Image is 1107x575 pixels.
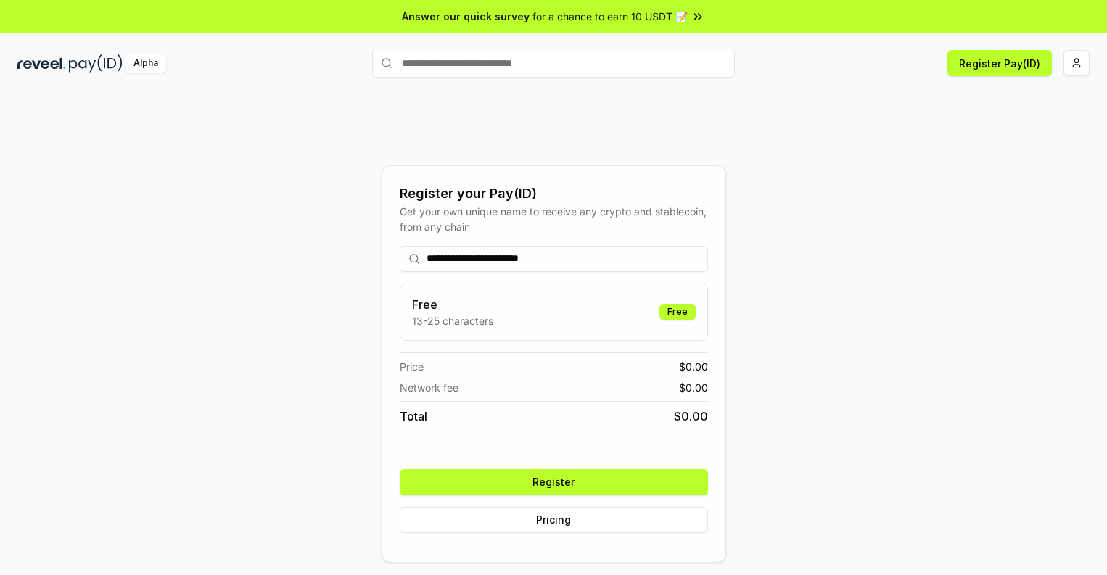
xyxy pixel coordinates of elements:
[400,359,424,374] span: Price
[400,204,708,234] div: Get your own unique name to receive any crypto and stablecoin, from any chain
[532,9,688,24] span: for a chance to earn 10 USDT 📝
[400,183,708,204] div: Register your Pay(ID)
[17,54,66,73] img: reveel_dark
[400,507,708,533] button: Pricing
[679,380,708,395] span: $ 0.00
[69,54,123,73] img: pay_id
[400,408,427,425] span: Total
[679,359,708,374] span: $ 0.00
[659,304,696,320] div: Free
[400,469,708,495] button: Register
[400,380,458,395] span: Network fee
[674,408,708,425] span: $ 0.00
[402,9,530,24] span: Answer our quick survey
[125,54,166,73] div: Alpha
[412,313,493,328] p: 13-25 characters
[412,296,493,313] h3: Free
[947,50,1052,76] button: Register Pay(ID)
